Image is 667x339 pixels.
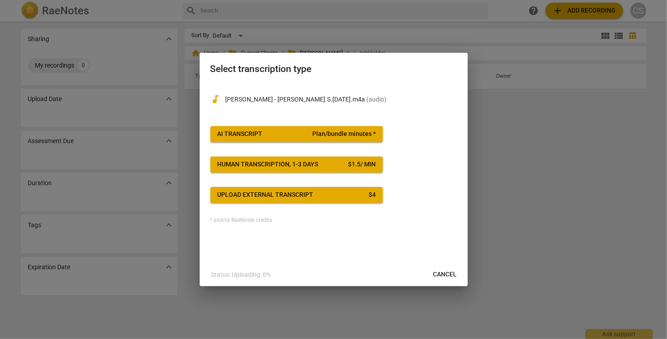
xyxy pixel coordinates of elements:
span: Cancel [433,270,457,279]
div: $ 1.5 / min [348,160,376,169]
h2: Select transcription type [210,64,457,75]
button: Human transcription, 1-3 days$1.5/ min [210,157,383,173]
p: Danielle Smith - Danielle.S.25.10.16.m4a(audio) [226,95,457,104]
button: Upload external transcript$4 [210,187,383,203]
button: AI TranscriptPlan/bundle minutes * [210,126,383,142]
div: Human transcription, 1-3 days [218,160,319,169]
button: Cancel [426,267,464,283]
div: AI Transcript [218,130,263,139]
span: ( audio ) [367,96,387,103]
p: Status: Uploading: 0% [211,270,271,280]
span: Plan/bundle minutes * [312,130,376,139]
div: $ 4 [369,191,376,199]
div: * and/or RaeNotes credits [210,217,457,224]
div: Upload external transcript [218,191,314,199]
span: audiotrack [210,94,221,105]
